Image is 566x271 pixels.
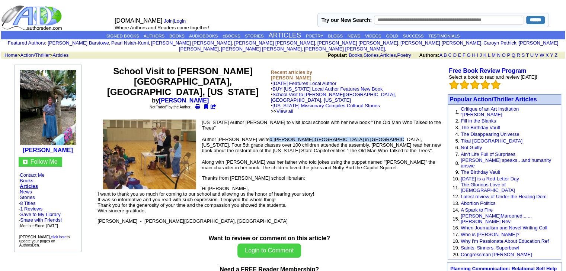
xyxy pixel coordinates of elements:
font: 17. [453,232,459,237]
font: 10. [453,176,459,182]
font: 15. [453,216,459,222]
img: bigemptystars.png [449,80,459,89]
a: Action/Thriller [20,52,50,58]
a: [PERSON_NAME] [PERSON_NAME] [317,40,398,46]
a: B [444,52,447,58]
a: V [535,52,538,58]
font: i [400,41,400,45]
font: 7. [455,151,459,157]
a: O [502,52,506,58]
font: 16. [453,225,459,231]
a: Home [4,52,17,58]
a: [PERSON_NAME] [PERSON_NAME] [400,40,481,46]
a: Who is [PERSON_NAME]? [461,232,519,237]
button: Login to Comment [237,244,301,258]
a: The Glorious Love of [DEMOGRAPHIC_DATA] [461,182,515,193]
a: Ain't Life Full of Surprises [461,151,515,157]
font: [US_STATE] Author [PERSON_NAME] to visit local schools with her new book "The Old Man Who Talked ... [202,120,441,131]
a: Featured Authors [8,40,45,46]
a: A [439,52,442,58]
a: The Disappearing Universe [461,131,519,137]
a: STORIES [245,34,263,38]
font: i [518,41,518,45]
a: D [453,52,456,58]
font: 3. [455,125,459,130]
a: When Journalism and Novel Writing Coll [461,225,547,231]
a: View all [276,108,293,114]
font: · · · [19,212,62,228]
font: Popular Action/Thriller Articles [450,96,537,102]
a: Follow Me [31,159,58,165]
a: Free Book Review Program [449,68,526,74]
p: [PERSON_NAME] - [PERSON_NAME][GEOGRAPHIC_DATA], [GEOGRAPHIC_DATA] [97,218,441,224]
iframe: fb:like Facebook Social Plugin [99,110,266,117]
a: [PERSON_NAME] [23,147,73,153]
img: logo_ad.gif [1,5,64,31]
font: Member Since: [DATE] [20,224,58,228]
a: Login [174,18,186,24]
a: [PERSON_NAME] speaks…and humanity answe [461,157,551,169]
a: N [497,52,501,58]
a: U [530,52,534,58]
a: Caroyn Pethick [483,40,516,46]
img: bigemptystars.png [470,80,480,89]
a: Pearl Nsiah-Kumi [111,40,149,46]
a: ARTICLES [268,32,301,39]
a: K [483,52,487,58]
a: 1 Reviews [20,206,42,212]
a: 8 Titles [20,200,35,206]
font: , , , , , , , , , , [48,40,558,52]
a: Articles [53,52,69,58]
a: [PERSON_NAME]Marooned.......[PERSON_NAME] Rev [461,213,532,224]
a: Stories [364,52,378,58]
label: Try our New Search: [322,17,372,23]
a: The Birthday Vault [461,125,500,130]
img: 96092.jpg [20,70,76,145]
a: SUCCESS [403,34,424,38]
b: Recent articles by [PERSON_NAME] [271,69,312,81]
a: Congressman [PERSON_NAME] [461,252,532,257]
a: M [492,52,496,58]
font: 14. [453,207,459,213]
a: Not Guilty [461,145,482,150]
img: bigemptystars.png [480,80,490,89]
img: 54393.jpg [103,120,196,189]
font: i [303,47,304,51]
img: gc.jpg [23,160,28,164]
font: 13. [453,200,459,206]
a: Critique of an Art Institution “[PERSON_NAME] [461,106,519,117]
a: F [463,52,466,58]
a: [PERSON_NAME] [PERSON_NAME] [304,46,385,52]
a: TESTIMONIALS [428,34,460,38]
p: Thanks from [PERSON_NAME] school librarian: [97,175,441,181]
font: | [164,18,188,24]
font: Not "rated" by the Author. [150,105,191,109]
font: Author [PERSON_NAME] visited [PERSON_NAME][GEOGRAPHIC_DATA] in [GEOGRAPHIC_DATA], [US_STATE]. Fou... [202,137,441,153]
a: AUDIOBOOKS [189,34,218,38]
b: Want to review or comment on this article? [208,235,330,241]
a: S [521,52,525,58]
font: Select a book to read and review [DATE]! [449,74,537,80]
b: by [152,97,214,104]
div: With sincere gratitude, [97,208,441,213]
a: Books [349,52,362,58]
a: Tikal [GEOGRAPHIC_DATA] [461,138,522,144]
a: Join [164,18,173,24]
font: [PERSON_NAME], to update your pages on AuthorsDen. [19,235,70,247]
font: 11. [453,185,459,190]
a: A Spark to Fire [461,207,493,213]
font: : [8,40,46,46]
a: click here [51,235,67,239]
a: W [540,52,544,58]
a: Saints, Sinners, Superbowl [461,245,519,251]
div: Thank you for the generosity of your time and the compassion you showed the students. [97,202,441,208]
font: i [483,41,483,45]
a: Latest review of Under the Healing Dom [461,194,547,199]
a: [PERSON_NAME] Barstowe [48,40,109,46]
font: i [111,41,111,45]
img: bigemptystars.png [491,80,501,89]
font: 12. [453,194,459,199]
font: 20. [453,252,459,257]
a: Articles [380,52,396,58]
